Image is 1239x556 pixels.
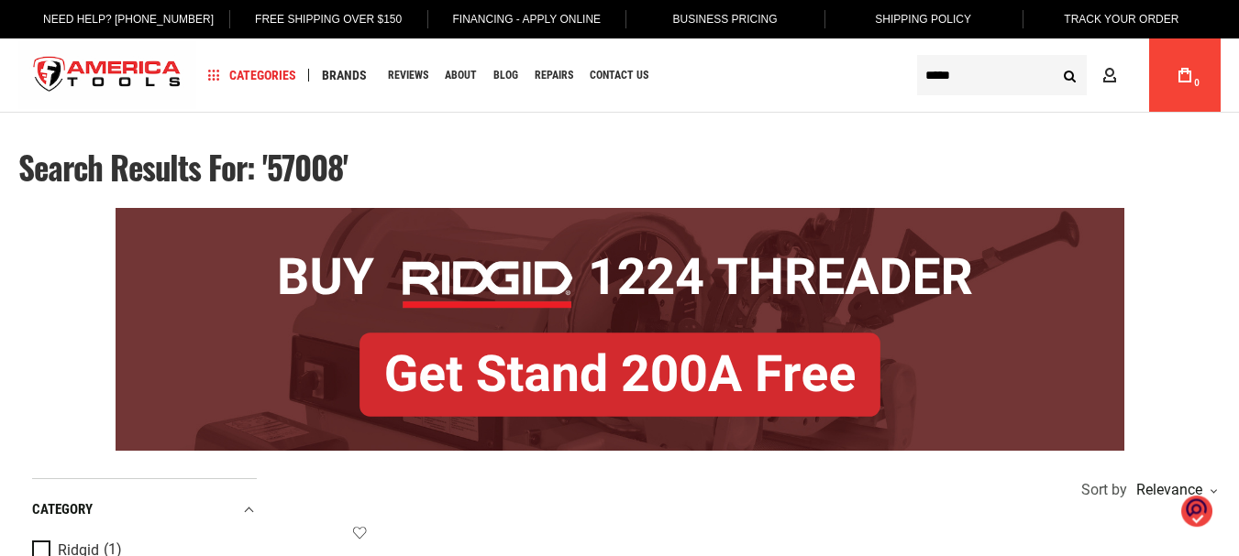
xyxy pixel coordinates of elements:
span: Categories [208,69,296,82]
span: Blog [493,70,518,81]
span: Search results for: '57008' [18,143,348,191]
a: About [437,63,485,88]
span: Shipping Policy [875,13,971,26]
a: Repairs [526,63,581,88]
span: Reviews [388,70,428,81]
a: Brands [314,63,375,88]
iframe: LiveChat chat widget [981,498,1239,556]
span: Contact Us [590,70,648,81]
a: Contact Us [581,63,657,88]
a: Categories [200,63,304,88]
span: Brands [322,69,367,82]
img: o1IwAAAABJRU5ErkJggg== [1181,495,1212,529]
span: About [445,70,477,81]
button: Search [1052,58,1087,93]
span: Sort by [1081,483,1127,497]
img: America Tools [18,41,196,110]
a: 0 [1167,38,1202,112]
span: 0 [1194,78,1200,88]
img: BOGO: Buy RIDGID® 1224 Threader, Get Stand 200A Free! [116,208,1124,451]
a: Blog [485,63,526,88]
a: store logo [18,41,196,110]
a: Reviews [380,63,437,88]
div: category [32,497,257,522]
a: BOGO: Buy RIDGID® 1224 Threader, Get Stand 200A Free! [116,208,1124,222]
span: Repairs [535,70,573,81]
div: Relevance [1132,483,1216,497]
